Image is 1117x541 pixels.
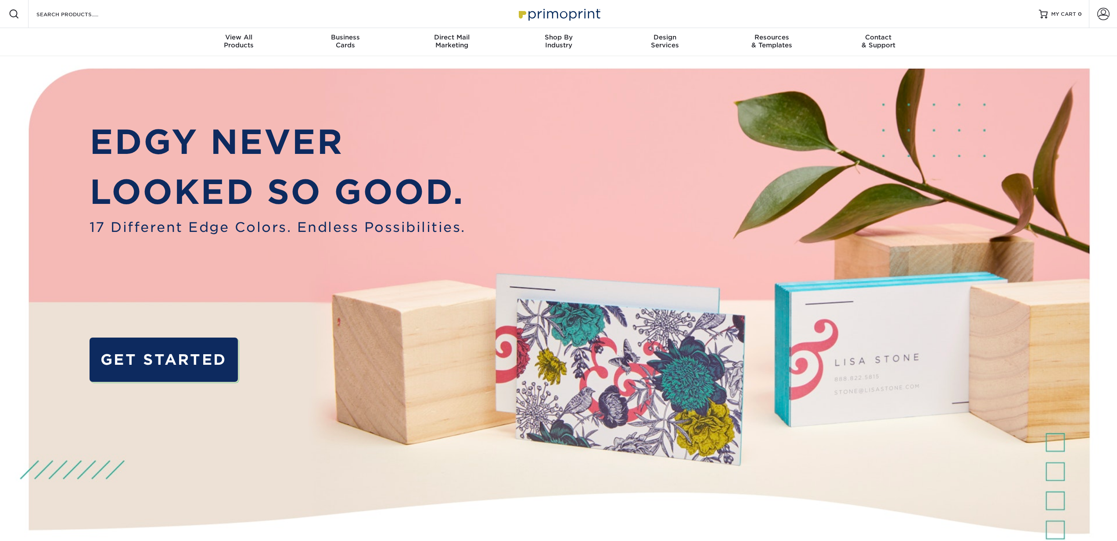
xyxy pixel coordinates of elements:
[1078,11,1082,17] span: 0
[186,28,292,56] a: View AllProducts
[825,28,932,56] a: Contact& Support
[505,33,612,49] div: Industry
[612,28,718,56] a: DesignServices
[186,33,292,41] span: View All
[515,4,603,23] img: Primoprint
[292,33,399,41] span: Business
[399,28,505,56] a: Direct MailMarketing
[90,338,238,381] a: GET STARTED
[186,33,292,49] div: Products
[90,117,466,167] p: EDGY NEVER
[718,33,825,49] div: & Templates
[718,33,825,41] span: Resources
[1051,11,1076,18] span: MY CART
[505,28,612,56] a: Shop ByIndustry
[292,28,399,56] a: BusinessCards
[399,33,505,41] span: Direct Mail
[825,33,932,49] div: & Support
[718,28,825,56] a: Resources& Templates
[612,33,718,49] div: Services
[399,33,505,49] div: Marketing
[90,217,466,238] span: 17 Different Edge Colors. Endless Possibilities.
[36,9,121,19] input: SEARCH PRODUCTS.....
[292,33,399,49] div: Cards
[90,167,466,217] p: LOOKED SO GOOD.
[505,33,612,41] span: Shop By
[825,33,932,41] span: Contact
[612,33,718,41] span: Design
